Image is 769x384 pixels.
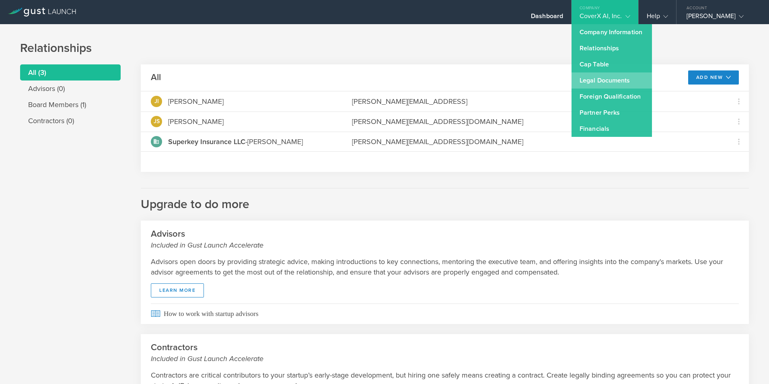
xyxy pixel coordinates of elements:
span: JS [154,119,160,124]
a: Learn More [151,283,204,297]
div: [PERSON_NAME] [168,136,303,147]
strong: Superkey Insurance LLC [168,137,245,146]
small: Included in Gust Launch Accelerate [151,353,739,364]
h2: Contractors [151,342,739,364]
button: Add New [688,70,739,85]
h1: Relationships [20,40,749,56]
div: Dashboard [531,12,563,24]
h2: Upgrade to do more [141,188,749,213]
div: [PERSON_NAME] [168,116,224,127]
li: All (3) [20,64,121,81]
span: JI [154,99,159,104]
div: Help [647,12,668,24]
span: How to work with startup advisors [151,303,739,324]
h2: All [151,72,161,83]
div: [PERSON_NAME][EMAIL_ADDRESS] [352,96,719,107]
div: [PERSON_NAME][EMAIL_ADDRESS][DOMAIN_NAME] [352,136,719,147]
div: [PERSON_NAME] [687,12,755,24]
div: [PERSON_NAME] [168,96,224,107]
iframe: Chat Widget [729,345,769,384]
span: - [168,137,247,146]
li: Board Members (1) [20,97,121,113]
h2: Advisors [151,228,739,250]
p: Advisors open doors by providing strategic advice, making introductions to key connections, mento... [151,256,739,277]
li: Contractors (0) [20,113,121,129]
div: CoverX AI, Inc. [580,12,630,24]
a: How to work with startup advisors [141,303,749,324]
div: [PERSON_NAME][EMAIL_ADDRESS][DOMAIN_NAME] [352,116,719,127]
small: Included in Gust Launch Accelerate [151,240,739,250]
li: Advisors (0) [20,81,121,97]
